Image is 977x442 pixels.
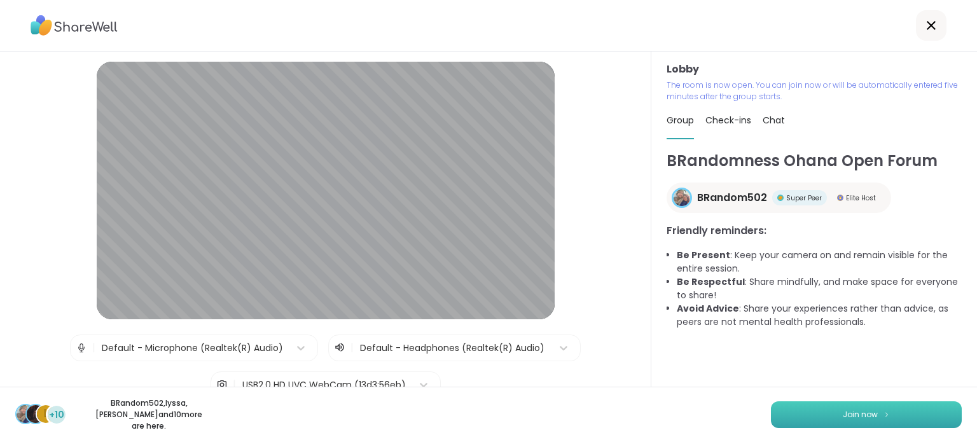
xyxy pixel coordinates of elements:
[27,405,45,423] img: lyssa
[667,114,694,127] span: Group
[49,408,64,422] span: +10
[786,193,822,203] span: Super Peer
[677,302,962,329] li: : Share your experiences rather than advice, as peers are not mental health professionals.
[216,372,228,397] img: Camera
[667,62,962,77] h3: Lobby
[677,249,962,275] li: : Keep your camera on and remain visible for the entire session.
[843,409,878,420] span: Join now
[883,411,890,418] img: ShareWell Logomark
[44,406,48,422] span: L
[78,397,220,432] p: BRandom502 , lyssa , [PERSON_NAME] and 10 more are here.
[233,372,236,397] span: |
[674,190,690,206] img: BRandom502
[667,223,962,238] h3: Friendly reminders:
[763,114,785,127] span: Chat
[350,340,354,356] span: |
[667,79,962,102] p: The room is now open. You can join now or will be automatically entered five minutes after the gr...
[92,335,95,361] span: |
[677,302,739,315] b: Avoid Advice
[102,342,283,355] div: Default - Microphone (Realtek(R) Audio)
[697,190,767,205] span: BRandom502
[677,249,730,261] b: Be Present
[677,275,745,288] b: Be Respectful
[837,195,843,201] img: Elite Host
[846,193,876,203] span: Elite Host
[771,401,962,428] button: Join now
[677,275,962,302] li: : Share mindfully, and make space for everyone to share!
[667,149,962,172] h1: BRandomness Ohana Open Forum
[17,405,34,423] img: BRandom502
[705,114,751,127] span: Check-ins
[31,11,118,40] img: ShareWell Logo
[242,378,406,392] div: USB2.0 HD UVC WebCam (13d3:56eb)
[777,195,784,201] img: Super Peer
[667,183,891,213] a: BRandom502BRandom502Super PeerSuper PeerElite HostElite Host
[76,335,87,361] img: Microphone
